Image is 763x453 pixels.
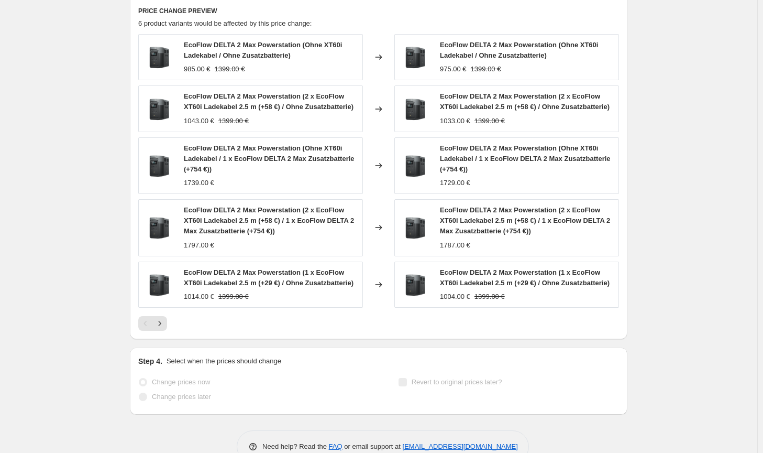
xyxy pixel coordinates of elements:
div: 1787.00 € [440,240,470,251]
div: 1739.00 € [184,178,214,188]
div: 985.00 € [184,64,211,74]
div: 1004.00 € [440,292,470,302]
h6: PRICE CHANGE PREVIEW [138,7,619,15]
div: 975.00 € [440,64,467,74]
strike: 1399.00 € [215,64,245,74]
nav: Pagination [138,316,167,331]
span: EcoFlow DELTA 2 Max Powerstation (Ohne XT60i Ladekabel / 1 x EcoFlow DELTA 2 Max Zusatzbatterie (... [184,144,355,173]
span: EcoFlow DELTA 2 Max Powerstation (2 x EcoFlow XT60i Ladekabel 2.5 m (+58 €) / 1 x EcoFlow DELTA 2... [184,206,354,235]
a: FAQ [329,443,342,450]
div: 1014.00 € [184,292,214,302]
span: EcoFlow DELTA 2 Max Powerstation (1 x EcoFlow XT60i Ladekabel 2.5 m (+29 €) / Ohne Zusatzbatterie) [440,268,610,287]
img: EcoFlow_Delta_2_Max_left_45_80x.webp [400,41,432,73]
strike: 1399.00 € [474,116,505,126]
span: EcoFlow DELTA 2 Max Powerstation (2 x EcoFlow XT60i Ladekabel 2.5 m (+58 €) / Ohne Zusatzbatterie) [184,92,353,111]
strike: 1399.00 € [218,116,249,126]
img: EcoFlow_Delta_2_Max_left_45_80x.webp [144,212,175,243]
img: EcoFlow_Delta_2_Max_left_45_80x.webp [144,93,175,125]
img: EcoFlow_Delta_2_Max_left_45_80x.webp [400,150,432,181]
div: 1043.00 € [184,116,214,126]
button: Next [152,316,167,331]
span: Revert to original prices later? [412,378,502,386]
span: EcoFlow DELTA 2 Max Powerstation (Ohne XT60i Ladekabel / Ohne Zusatzbatterie) [184,41,342,59]
strike: 1399.00 € [471,64,501,74]
img: EcoFlow_Delta_2_Max_left_45_80x.webp [400,93,432,125]
div: 1797.00 € [184,240,214,251]
h2: Step 4. [138,356,162,366]
img: EcoFlow_Delta_2_Max_left_45_80x.webp [144,150,175,181]
span: EcoFlow DELTA 2 Max Powerstation (Ohne XT60i Ladekabel / Ohne Zusatzbatterie) [440,41,598,59]
span: Change prices later [152,393,211,401]
img: EcoFlow_Delta_2_Max_left_45_80x.webp [400,212,432,243]
div: 1729.00 € [440,178,470,188]
img: EcoFlow_Delta_2_Max_left_45_80x.webp [400,269,432,300]
img: EcoFlow_Delta_2_Max_left_45_80x.webp [144,269,175,300]
span: EcoFlow DELTA 2 Max Powerstation (2 x EcoFlow XT60i Ladekabel 2.5 m (+58 €) / 1 x EcoFlow DELTA 2... [440,206,610,235]
span: EcoFlow DELTA 2 Max Powerstation (1 x EcoFlow XT60i Ladekabel 2.5 m (+29 €) / Ohne Zusatzbatterie) [184,268,353,287]
span: Need help? Read the [262,443,329,450]
div: 1033.00 € [440,116,470,126]
p: Select when the prices should change [167,356,281,366]
span: 6 product variants would be affected by this price change: [138,19,312,27]
span: Change prices now [152,378,210,386]
span: or email support at [342,443,403,450]
a: [EMAIL_ADDRESS][DOMAIN_NAME] [403,443,518,450]
strike: 1399.00 € [474,292,505,302]
span: EcoFlow DELTA 2 Max Powerstation (2 x EcoFlow XT60i Ladekabel 2.5 m (+58 €) / Ohne Zusatzbatterie) [440,92,610,111]
strike: 1399.00 € [218,292,249,302]
img: EcoFlow_Delta_2_Max_left_45_80x.webp [144,41,175,73]
span: EcoFlow DELTA 2 Max Powerstation (Ohne XT60i Ladekabel / 1 x EcoFlow DELTA 2 Max Zusatzbatterie (... [440,144,611,173]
